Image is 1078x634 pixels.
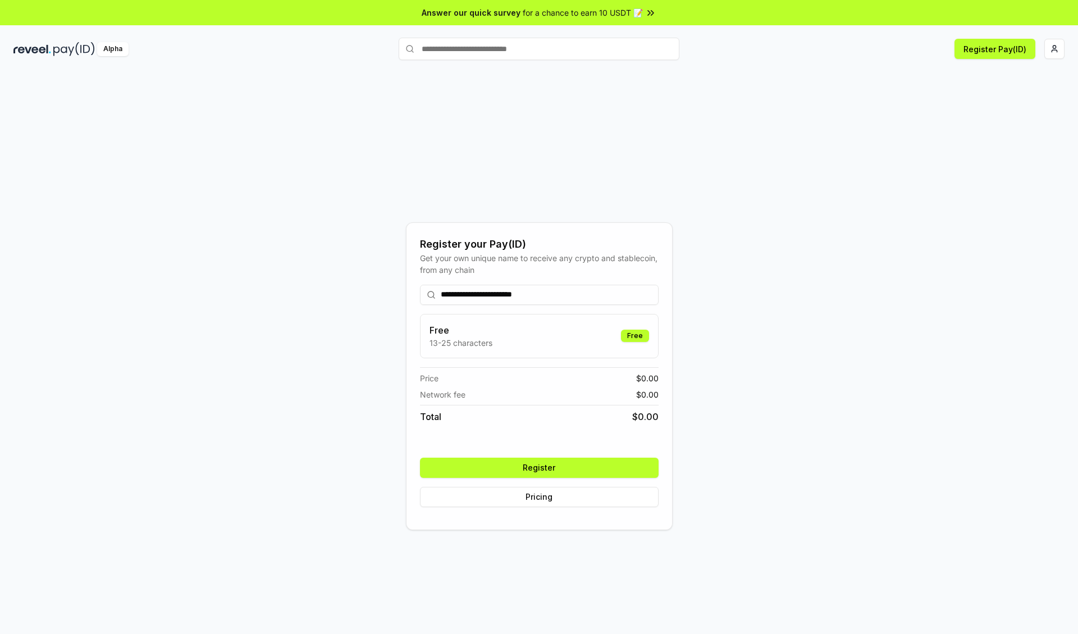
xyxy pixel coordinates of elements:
[13,42,51,56] img: reveel_dark
[430,337,492,349] p: 13-25 characters
[636,372,659,384] span: $ 0.00
[523,7,643,19] span: for a chance to earn 10 USDT 📝
[420,389,465,400] span: Network fee
[632,410,659,423] span: $ 0.00
[954,39,1035,59] button: Register Pay(ID)
[420,458,659,478] button: Register
[420,236,659,252] div: Register your Pay(ID)
[97,42,129,56] div: Alpha
[621,330,649,342] div: Free
[420,372,438,384] span: Price
[636,389,659,400] span: $ 0.00
[420,252,659,276] div: Get your own unique name to receive any crypto and stablecoin, from any chain
[53,42,95,56] img: pay_id
[420,410,441,423] span: Total
[420,487,659,507] button: Pricing
[422,7,520,19] span: Answer our quick survey
[430,323,492,337] h3: Free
